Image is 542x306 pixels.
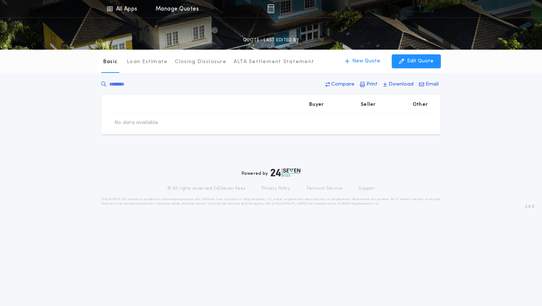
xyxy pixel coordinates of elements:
p: QUOTE - LAST EDITED BY [243,37,299,44]
button: Edit Quote [392,54,441,68]
div: Powered by [242,168,300,177]
button: Email [417,78,441,91]
a: Privacy Policy [262,186,291,191]
p: New Quote [352,58,380,65]
p: Email [426,81,439,88]
img: vs-icon [407,5,434,12]
p: Print [366,81,378,88]
button: Print [358,78,380,91]
p: Compare [331,81,354,88]
img: logo [271,168,300,177]
button: Compare [323,78,357,91]
p: Download [389,81,414,88]
a: [URL][DOMAIN_NAME] [272,202,308,205]
p: Buyer [309,101,324,108]
p: Seller [361,101,376,108]
p: Closing Disclosure [175,58,226,66]
img: img [267,4,274,13]
p: DISCLAIMER: This estimate is provided for informational purposes only. 24|Seven Fees, a product o... [101,197,441,206]
button: Download [381,78,416,91]
p: ALTA Settlement Statement [234,58,314,66]
p: © All rights reserved. 24|Seven Fees [167,186,246,191]
a: Terms of Service [306,186,342,191]
p: Loan Estimate [127,58,168,66]
td: No data available [108,113,164,132]
button: New Quote [338,54,387,68]
p: Edit Quote [407,58,434,65]
p: Other [412,101,428,108]
span: 3.8.0 [525,203,535,210]
p: Basic [103,58,118,66]
a: Support [358,186,375,191]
